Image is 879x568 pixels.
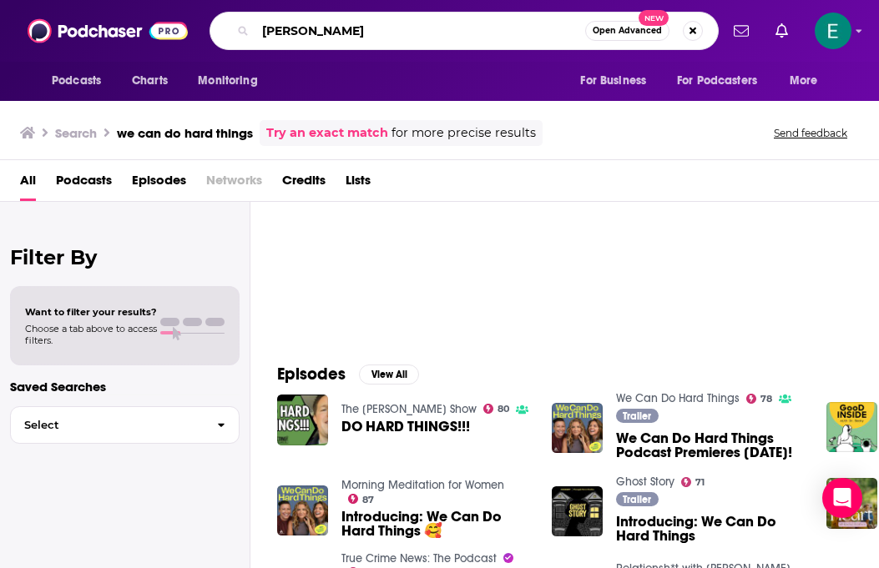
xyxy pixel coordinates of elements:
[186,65,279,97] button: open menu
[593,27,662,35] span: Open Advanced
[727,17,755,45] a: Show notifications dropdown
[815,13,851,49] button: Show profile menu
[815,13,851,49] img: User Profile
[132,69,168,93] span: Charts
[552,486,603,537] img: Introducing: We Can Do Hard Things
[210,12,719,50] div: Search podcasts, credits, & more...
[639,10,669,26] span: New
[666,65,781,97] button: open menu
[359,364,419,385] button: View All
[10,379,240,395] p: Saved Searches
[52,69,101,93] span: Podcasts
[616,391,740,405] a: We Can Do Hard Things
[348,494,375,504] a: 87
[255,18,585,44] input: Search podcasts, credits, & more...
[117,125,253,141] h3: we can do hard things
[822,478,862,518] div: Open Intercom Messenger
[206,167,262,201] span: Networks
[341,551,497,565] a: True Crime News: The Podcast
[392,123,536,143] span: for more precise results
[483,404,510,414] a: 80
[760,395,772,403] span: 78
[616,475,674,489] a: Ghost Story
[20,167,36,201] a: All
[346,167,371,201] a: Lists
[568,65,667,97] button: open menu
[277,364,346,385] h2: Episodes
[454,162,616,324] a: 6
[790,69,818,93] span: More
[341,402,477,416] a: The Russell Brunson Show
[695,479,705,486] span: 71
[341,420,470,434] a: DO HARD THINGS!!!
[282,167,326,201] a: Credits
[25,306,157,318] span: Want to filter your results?
[25,323,157,346] span: Choose a tab above to access filters.
[623,495,651,505] span: Trailer
[266,123,388,143] a: Try an exact match
[826,402,877,453] img: We Can Do Hard Things Crossover
[11,420,204,430] span: Select
[198,69,257,93] span: Monitoring
[40,65,123,97] button: open menu
[623,411,651,421] span: Trailer
[677,69,757,93] span: For Podcasters
[341,478,504,492] a: Morning Meditation for Women
[616,515,806,543] a: Introducing: We Can Do Hard Things
[616,431,806,460] span: We Can Do Hard Things Podcast Premieres [DATE]!
[498,405,509,413] span: 80
[10,406,240,444] button: Select
[132,167,186,201] a: Episodes
[341,510,532,538] a: Introducing: We Can Do Hard Things 🥰
[56,167,112,201] a: Podcasts
[585,21,669,41] button: Open AdvancedNew
[55,125,97,141] h3: Search
[769,126,852,140] button: Send feedback
[285,162,447,324] a: 78
[362,496,374,504] span: 87
[552,403,603,454] img: We Can Do Hard Things Podcast Premieres Tuesday, May 11th!
[277,395,328,445] img: DO HARD THINGS!!!
[746,394,773,404] a: 78
[277,485,328,536] img: Introducing: We Can Do Hard Things 🥰
[580,69,646,93] span: For Business
[616,431,806,460] a: We Can Do Hard Things Podcast Premieres Tuesday, May 11th!
[778,65,839,97] button: open menu
[121,65,178,97] a: Charts
[681,477,705,487] a: 71
[28,15,188,47] img: Podchaser - Follow, Share and Rate Podcasts
[815,13,851,49] span: Logged in as ellien
[10,245,240,269] h2: Filter By
[769,17,795,45] a: Show notifications dropdown
[277,364,419,385] a: EpisodesView All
